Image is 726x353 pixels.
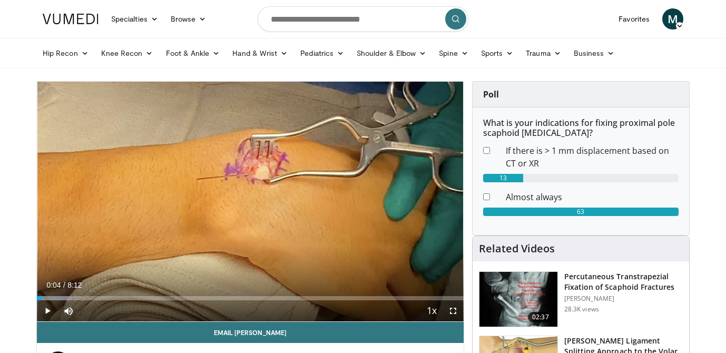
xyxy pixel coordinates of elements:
[46,281,61,289] span: 0:04
[95,43,160,64] a: Knee Recon
[58,300,79,321] button: Mute
[37,300,58,321] button: Play
[498,191,686,203] dd: Almost always
[37,296,464,300] div: Progress Bar
[483,118,679,138] h6: What is your indications for fixing proximal pole scaphoid [MEDICAL_DATA]?
[498,144,686,170] dd: If there is > 1 mm displacement based on CT or XR
[350,43,433,64] a: Shoulder & Elbow
[479,242,555,255] h4: Related Videos
[67,281,82,289] span: 8:12
[483,174,524,182] div: 13
[564,295,683,303] p: [PERSON_NAME]
[37,82,464,322] video-js: Video Player
[483,89,499,100] strong: Poll
[528,312,553,322] span: 02:37
[160,43,227,64] a: Foot & Ankle
[294,43,350,64] a: Pediatrics
[519,43,567,64] a: Trauma
[479,272,557,327] img: 2014-03-03_14-55-02.png.150x105_q85_crop-smart_upscale.png
[63,281,65,289] span: /
[105,8,164,30] a: Specialties
[479,271,683,327] a: 02:37 Percutaneous Transtrapezial Fixation of Scaphoid Fractures [PERSON_NAME] 28.3K views
[37,322,464,343] a: Email [PERSON_NAME]
[475,43,520,64] a: Sports
[258,6,468,32] input: Search topics, interventions
[564,271,683,292] h3: Percutaneous Transtrapezial Fixation of Scaphoid Fractures
[567,43,621,64] a: Business
[612,8,656,30] a: Favorites
[443,300,464,321] button: Fullscreen
[662,8,683,30] a: M
[36,43,95,64] a: Hip Recon
[421,300,443,321] button: Playback Rate
[564,305,599,313] p: 28.3K views
[433,43,474,64] a: Spine
[164,8,213,30] a: Browse
[483,208,679,216] div: 63
[43,14,99,24] img: VuMedi Logo
[226,43,294,64] a: Hand & Wrist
